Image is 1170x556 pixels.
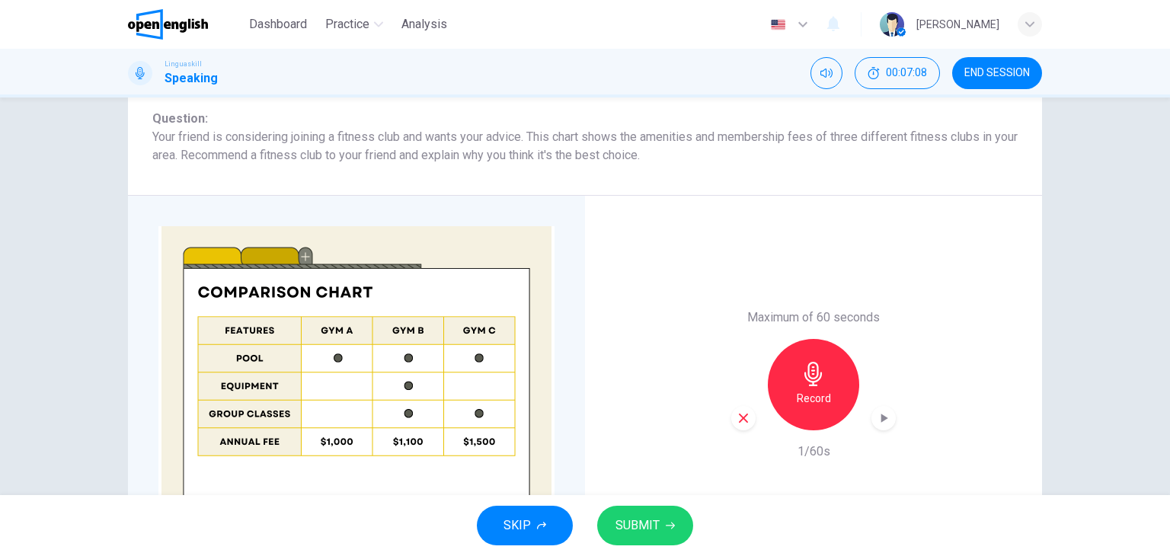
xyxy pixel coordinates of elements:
[128,9,243,40] a: OpenEnglish logo
[152,128,1018,165] span: Your friend is considering joining a fitness club and wants your advice. This chart shows the ame...
[395,11,453,38] button: Analysis
[810,57,842,89] div: Mute
[128,9,208,40] img: OpenEnglish logo
[401,15,447,34] span: Analysis
[597,506,693,545] button: SUBMIT
[952,57,1042,89] button: END SESSION
[615,515,660,536] span: SUBMIT
[249,15,307,34] span: Dashboard
[165,69,218,88] h1: Speaking
[477,506,573,545] button: SKIP
[325,15,369,34] span: Practice
[855,57,940,89] div: Hide
[158,226,555,519] img: undefined
[797,389,831,407] h6: Record
[503,515,531,536] span: SKIP
[798,443,830,461] h6: 1/60s
[880,12,904,37] img: Profile picture
[769,19,788,30] img: en
[855,57,940,89] button: 00:07:08
[768,339,859,430] button: Record
[886,67,927,79] span: 00:07:08
[964,67,1030,79] span: END SESSION
[747,308,880,327] h6: Maximum of 60 seconds
[165,59,202,69] span: Linguaskill
[243,11,313,38] button: Dashboard
[152,110,1018,128] div: Question :
[916,15,999,34] div: [PERSON_NAME]
[319,11,389,38] button: Practice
